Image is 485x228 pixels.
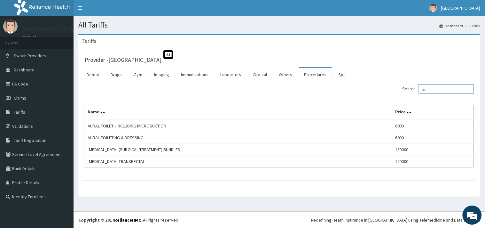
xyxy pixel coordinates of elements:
[85,156,393,167] td: [MEDICAL_DATA] TRANSRECTAL
[419,84,474,94] input: Search:
[429,4,437,12] img: User Image
[393,156,474,167] td: 120000
[333,68,351,81] a: Spa
[105,3,120,19] div: Minimize live chat window
[3,19,18,34] img: User Image
[22,26,75,32] p: [GEOGRAPHIC_DATA]
[78,21,480,29] h1: All Tariffs
[14,95,26,101] span: Claims
[299,68,332,81] a: Procedures
[12,32,26,48] img: d_794563401_company_1708531726252_794563401
[114,217,142,223] a: RelianceHMO
[14,67,35,73] span: Dashboard
[176,68,214,81] a: Immunizations
[85,57,161,63] h3: Provider - [GEOGRAPHIC_DATA]
[403,84,474,94] label: Search:
[78,217,143,223] strong: Copyright © 2017 .
[393,132,474,144] td: 6000
[14,109,25,115] span: Tariffs
[3,156,122,179] textarea: Type your message and hit 'Enter'
[85,120,393,132] td: AURAL TOILET - INCLUDING MICROSUCTION
[14,137,46,143] span: Tariff Negotiation
[311,217,480,223] div: Redefining Heath Insurance in [GEOGRAPHIC_DATA] using Telemedicine and Data Science!
[74,212,485,228] footer: All rights reserved.
[22,35,38,39] a: Online
[33,36,107,44] div: Chat with us now
[393,120,474,132] td: 6000
[85,144,393,156] td: [MEDICAL_DATA] (SURGICAL TREATMENT) BUNDLED
[85,132,393,144] td: AURAL TOILETING & DRESSING
[215,68,246,81] a: Laboratory
[393,144,474,156] td: 180000
[85,105,393,120] th: Name
[274,68,297,81] a: Others
[464,23,480,28] li: Tariffs
[248,68,272,81] a: Optical
[82,68,104,81] a: Dental
[14,53,46,59] span: Switch Providers
[393,105,474,120] th: Price
[441,5,480,11] span: [GEOGRAPHIC_DATA]
[106,68,127,81] a: Drugs
[163,50,173,59] span: St
[82,38,97,44] h3: Tariffs
[149,68,174,81] a: Imaging
[440,23,463,28] a: Dashboard
[129,68,147,81] a: Gym
[37,71,88,136] span: We're online!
